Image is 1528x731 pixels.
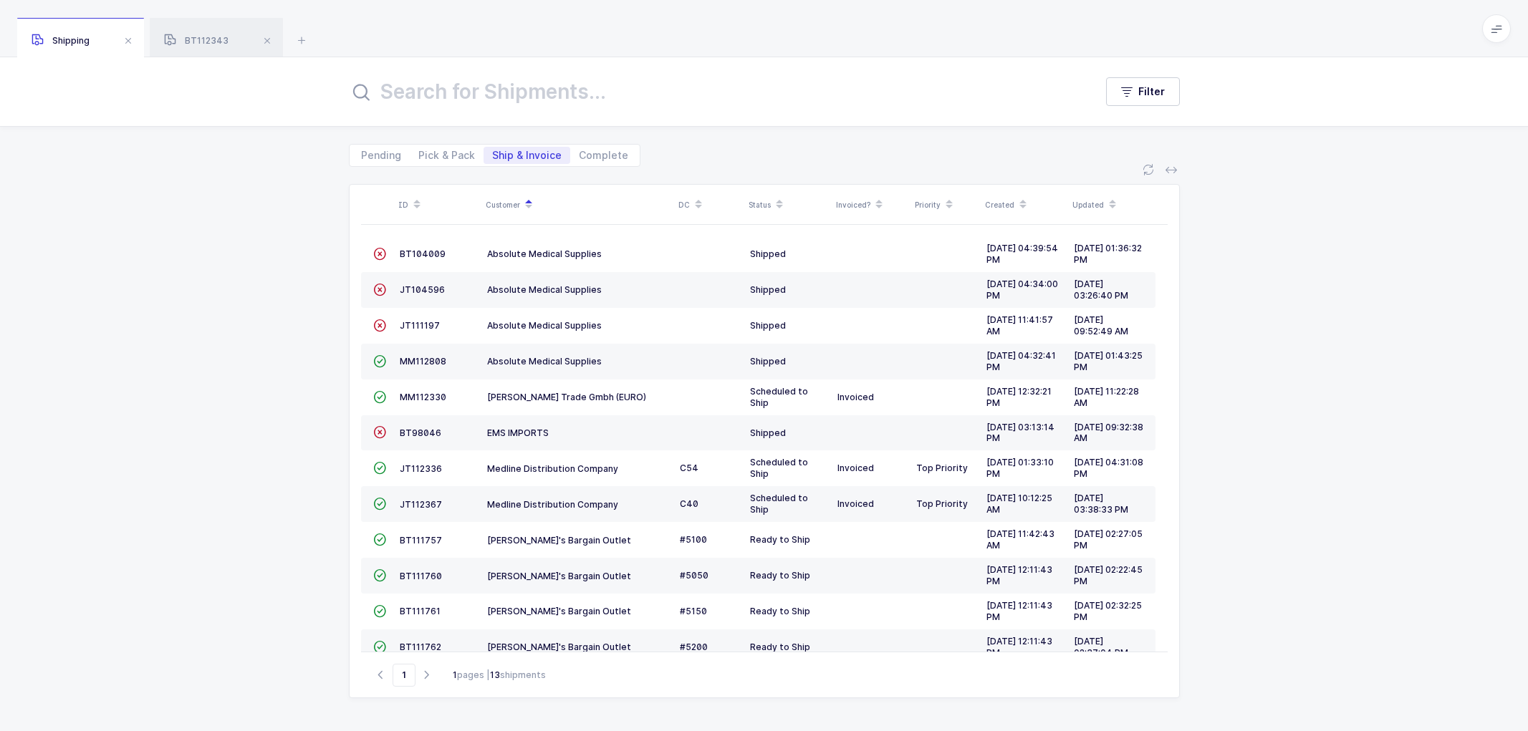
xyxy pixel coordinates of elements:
[837,392,905,403] div: Invoiced
[680,642,708,652] span: #5200
[1074,386,1139,408] span: [DATE] 11:22:28 AM
[400,642,441,652] span: BT111762
[400,606,441,616] span: BT111761
[1074,600,1142,622] span: [DATE] 02:32:25 PM
[579,150,628,160] span: Complete
[750,320,786,331] span: Shipped
[986,493,1052,515] span: [DATE] 10:12:25 AM
[678,193,740,217] div: DC
[393,664,415,687] span: Go to
[986,243,1058,265] span: [DATE] 04:39:54 PM
[349,74,1077,109] input: Search for Shipments...
[373,392,386,402] span: 
[400,392,446,402] span: MM112330
[490,669,500,680] b: 13
[418,150,475,160] span: Pick & Pack
[400,463,442,474] span: JT112336
[361,150,401,160] span: Pending
[986,528,1054,551] span: [DATE] 11:42:43 AM
[32,35,90,46] span: Shipping
[487,427,549,438] span: EMS IMPORTS
[750,534,810,545] span: Ready to Ship
[487,606,631,616] span: [PERSON_NAME]'s Bargain Outlet
[400,499,442,510] span: JT112367
[837,498,905,510] div: Invoiced
[1072,193,1151,217] div: Updated
[486,193,670,217] div: Customer
[916,463,968,473] span: Top Priority
[680,606,707,616] span: #5150
[487,248,602,259] span: Absolute Medical Supplies
[1106,77,1180,106] button: Filter
[487,320,602,331] span: Absolute Medical Supplies
[750,642,810,652] span: Ready to Ship
[487,356,602,367] span: Absolute Medical Supplies
[750,493,808,515] span: Scheduled to Ship
[373,642,386,652] span: 
[986,600,1052,622] span: [DATE] 12:11:43 PM
[400,356,446,367] span: MM112808
[749,193,827,217] div: Status
[985,193,1064,217] div: Created
[492,150,562,160] span: Ship & Invoice
[373,570,386,581] span: 
[986,636,1052,658] span: [DATE] 12:11:43 PM
[916,498,968,509] span: Top Priority
[750,570,810,581] span: Ready to Ship
[453,669,457,680] b: 1
[680,570,708,581] span: #5050
[398,193,477,217] div: ID
[750,606,810,616] span: Ready to Ship
[680,534,707,545] span: #5100
[487,463,618,474] span: Medline Distribution Company
[373,248,386,259] span: 
[1074,422,1143,444] span: [DATE] 09:32:38 AM
[986,457,1054,479] span: [DATE] 01:33:10 PM
[487,284,602,295] span: Absolute Medical Supplies
[680,463,698,473] span: C54
[750,457,808,479] span: Scheduled to Ship
[915,193,976,217] div: Priority
[373,606,386,616] span: 
[164,35,229,46] span: BT112343
[1074,457,1143,479] span: [DATE] 04:31:08 PM
[750,248,786,259] span: Shipped
[1074,350,1143,372] span: [DATE] 01:43:25 PM
[1074,243,1142,265] span: [DATE] 01:36:32 PM
[1074,528,1143,551] span: [DATE] 02:27:05 PM
[400,535,442,546] span: BT111757
[986,564,1052,586] span: [DATE] 12:11:43 PM
[487,392,646,402] span: [PERSON_NAME] Trade Gmbh (EURO)
[373,320,386,331] span: 
[986,279,1058,301] span: [DATE] 04:34:00 PM
[986,422,1054,444] span: [DATE] 03:13:14 PM
[986,314,1053,337] span: [DATE] 11:41:57 AM
[750,427,786,438] span: Shipped
[487,571,631,581] span: [PERSON_NAME]'s Bargain Outlet
[680,498,698,509] span: C40
[487,499,618,510] span: Medline Distribution Company
[750,356,786,367] span: Shipped
[836,193,906,217] div: Invoiced?
[373,534,386,545] span: 
[986,350,1056,372] span: [DATE] 04:32:41 PM
[1074,636,1128,658] span: [DATE] 02:37:04 PM
[487,535,631,546] span: [PERSON_NAME]'s Bargain Outlet
[400,248,446,259] span: BT104009
[373,427,386,437] span: 
[837,463,905,474] div: Invoiced
[1074,493,1128,515] span: [DATE] 03:38:33 PM
[373,463,386,473] span: 
[373,356,386,367] span: 
[1074,564,1143,586] span: [DATE] 02:22:45 PM
[1074,279,1128,301] span: [DATE] 03:26:40 PM
[750,284,786,295] span: Shipped
[487,642,631,652] span: [PERSON_NAME]'s Bargain Outlet
[373,284,386,295] span: 
[1074,314,1128,337] span: [DATE] 09:52:49 AM
[986,386,1052,408] span: [DATE] 12:32:21 PM
[750,386,808,408] span: Scheduled to Ship
[400,427,441,438] span: BT98046
[400,284,445,295] span: JT104596
[1138,84,1165,99] span: Filter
